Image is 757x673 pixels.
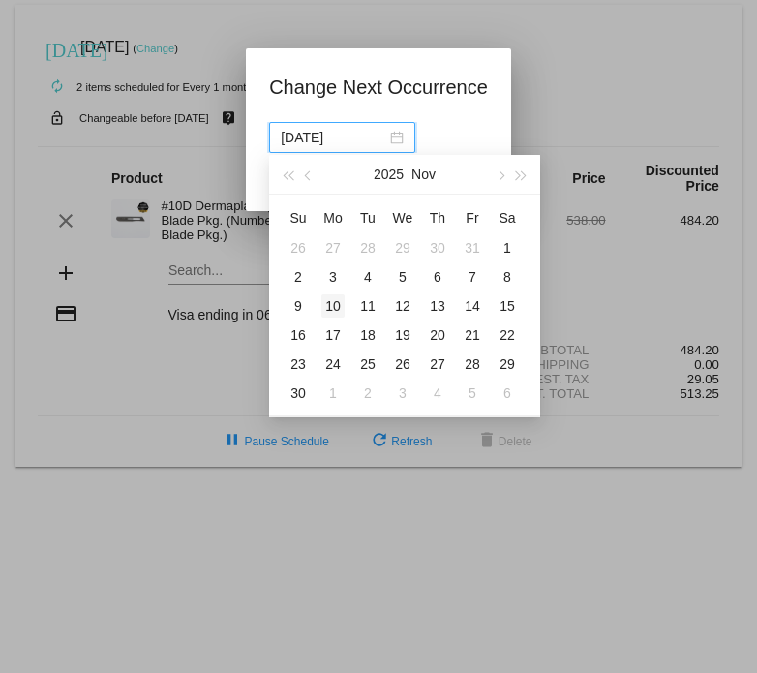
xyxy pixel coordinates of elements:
[287,352,310,376] div: 23
[385,202,420,233] th: Wed
[356,382,379,405] div: 2
[490,202,525,233] th: Sat
[287,294,310,318] div: 9
[420,291,455,321] td: 11/13/2025
[455,233,490,262] td: 10/31/2025
[385,379,420,408] td: 12/3/2025
[391,265,414,289] div: 5
[385,350,420,379] td: 11/26/2025
[391,294,414,318] div: 12
[374,155,404,194] button: 2025
[461,352,484,376] div: 28
[316,202,350,233] th: Mon
[391,236,414,260] div: 29
[269,72,488,103] h1: Change Next Occurrence
[426,294,449,318] div: 13
[455,202,490,233] th: Fri
[490,262,525,291] td: 11/8/2025
[461,323,484,347] div: 21
[281,350,316,379] td: 11/23/2025
[461,265,484,289] div: 7
[420,202,455,233] th: Thu
[426,382,449,405] div: 4
[350,291,385,321] td: 11/11/2025
[455,291,490,321] td: 11/14/2025
[385,262,420,291] td: 11/5/2025
[455,379,490,408] td: 12/5/2025
[356,294,379,318] div: 11
[426,323,449,347] div: 20
[316,291,350,321] td: 11/10/2025
[455,321,490,350] td: 11/21/2025
[316,262,350,291] td: 11/3/2025
[420,233,455,262] td: 10/30/2025
[356,323,379,347] div: 18
[391,323,414,347] div: 19
[496,265,519,289] div: 8
[490,291,525,321] td: 11/15/2025
[321,323,345,347] div: 17
[490,379,525,408] td: 12/6/2025
[426,236,449,260] div: 30
[321,382,345,405] div: 1
[281,262,316,291] td: 11/2/2025
[281,233,316,262] td: 10/26/2025
[385,291,420,321] td: 11/12/2025
[426,265,449,289] div: 6
[461,236,484,260] div: 31
[496,294,519,318] div: 15
[350,379,385,408] td: 12/2/2025
[411,155,436,194] button: Nov
[281,321,316,350] td: 11/16/2025
[350,202,385,233] th: Tue
[350,262,385,291] td: 11/4/2025
[321,265,345,289] div: 3
[287,323,310,347] div: 16
[511,155,532,194] button: Next year (Control + right)
[496,382,519,405] div: 6
[298,155,319,194] button: Previous month (PageUp)
[356,352,379,376] div: 25
[356,236,379,260] div: 28
[385,233,420,262] td: 10/29/2025
[420,262,455,291] td: 11/6/2025
[321,236,345,260] div: 27
[316,321,350,350] td: 11/17/2025
[316,350,350,379] td: 11/24/2025
[287,265,310,289] div: 2
[385,321,420,350] td: 11/19/2025
[426,352,449,376] div: 27
[287,236,310,260] div: 26
[461,382,484,405] div: 5
[316,379,350,408] td: 12/1/2025
[490,321,525,350] td: 11/22/2025
[420,350,455,379] td: 11/27/2025
[391,352,414,376] div: 26
[455,262,490,291] td: 11/7/2025
[496,352,519,376] div: 29
[490,233,525,262] td: 11/1/2025
[321,352,345,376] div: 24
[287,382,310,405] div: 30
[350,350,385,379] td: 11/25/2025
[316,233,350,262] td: 10/27/2025
[356,265,379,289] div: 4
[281,127,386,148] input: Select date
[277,155,298,194] button: Last year (Control + left)
[350,321,385,350] td: 11/18/2025
[281,291,316,321] td: 11/9/2025
[490,350,525,379] td: 11/29/2025
[281,202,316,233] th: Sun
[496,236,519,260] div: 1
[489,155,510,194] button: Next month (PageDown)
[420,321,455,350] td: 11/20/2025
[420,379,455,408] td: 12/4/2025
[455,350,490,379] td: 11/28/2025
[281,379,316,408] td: 11/30/2025
[350,233,385,262] td: 10/28/2025
[496,323,519,347] div: 22
[321,294,345,318] div: 10
[461,294,484,318] div: 14
[391,382,414,405] div: 3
